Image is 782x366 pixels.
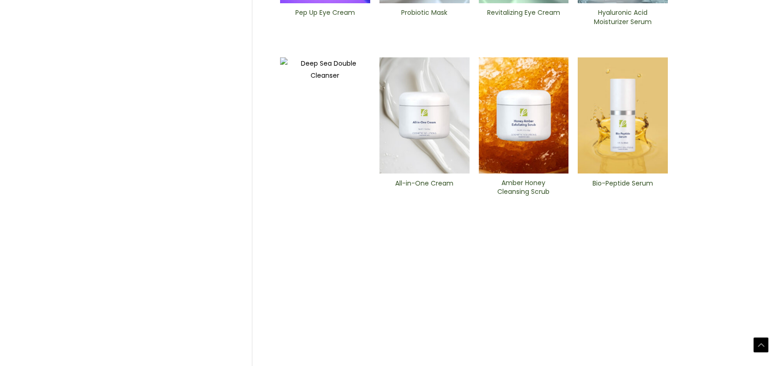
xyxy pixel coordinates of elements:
[379,57,470,174] img: All In One Cream
[486,179,561,199] a: Amber Honey Cleansing Scrub
[578,57,668,174] img: Bio-Peptide ​Serum
[288,8,362,29] a: Pep Up Eye Cream
[586,8,660,29] a: Hyaluronic Acid Moisturizer Serum
[387,179,462,197] h2: All-in-One ​Cream
[288,8,362,26] h2: Pep Up Eye Cream
[486,8,561,26] h2: Revitalizing ​Eye Cream
[586,179,660,197] h2: Bio-Peptide ​Serum
[387,8,462,26] h2: Probiotic Mask
[586,179,660,200] a: Bio-Peptide ​Serum
[387,179,462,200] a: All-in-One ​Cream
[387,8,462,29] a: Probiotic Mask
[479,57,569,174] img: Amber Honey Cleansing Scrub
[486,179,561,196] h2: Amber Honey Cleansing Scrub
[586,8,660,26] h2: Hyaluronic Acid Moisturizer Serum
[486,8,561,29] a: Revitalizing ​Eye Cream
